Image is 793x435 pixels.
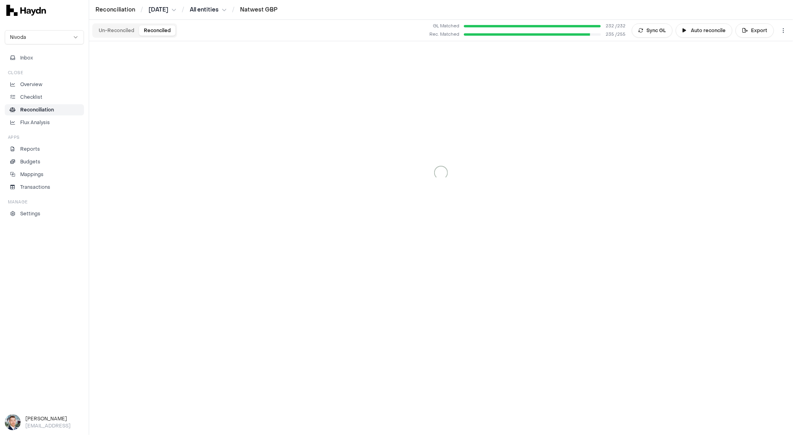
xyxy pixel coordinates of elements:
h3: [PERSON_NAME] [25,415,84,422]
span: 235 / 255 [606,31,625,38]
h3: Apps [8,134,20,140]
button: Export [736,23,774,38]
p: Checklist [20,94,42,101]
span: / [231,6,236,13]
button: Reconciled [139,25,175,36]
img: svg+xml,%3c [6,5,46,16]
a: Reconciliation [5,104,84,115]
p: Mappings [20,171,44,178]
button: Inbox [5,52,84,63]
button: Auto reconcile [676,23,732,38]
p: Transactions [20,184,50,191]
img: Ole Heine [5,414,21,430]
a: Transactions [5,182,84,193]
button: Un-Reconciled [94,25,139,36]
a: Mappings [5,169,84,180]
a: Natwest GBP [240,6,278,14]
button: [DATE] [149,6,176,14]
button: Sync GL [632,23,673,38]
p: Overview [20,81,42,88]
p: Reports [20,146,40,153]
a: Budgets [5,156,84,167]
p: Flux Analysis [20,119,50,126]
p: Budgets [20,158,40,165]
h3: Close [8,70,23,76]
span: [DATE] [149,6,168,14]
p: Settings [20,210,40,217]
span: / [180,6,186,13]
h3: Manage [8,199,28,205]
span: / [139,6,145,13]
span: All entities [190,6,219,14]
a: Overview [5,79,84,90]
div: Rec. Matched [427,31,459,38]
a: Reports [5,144,84,155]
a: Reconciliation [95,6,135,14]
a: Natwest GBP [240,6,278,13]
nav: breadcrumb [95,6,278,14]
a: Settings [5,208,84,219]
a: Flux Analysis [5,117,84,128]
span: 232 / 232 [606,23,625,30]
span: Inbox [20,54,33,61]
button: All entities [190,6,227,14]
p: [EMAIL_ADDRESS] [25,422,84,429]
a: Checklist [5,92,84,103]
p: Reconciliation [20,106,54,113]
span: GL Matched [427,23,459,30]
